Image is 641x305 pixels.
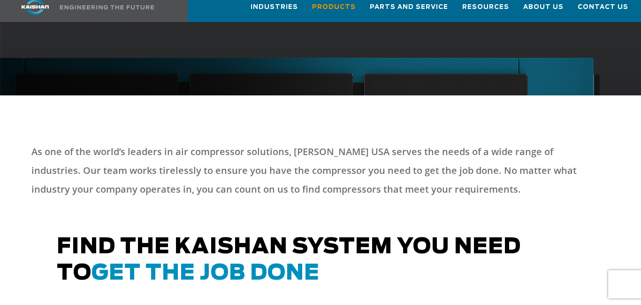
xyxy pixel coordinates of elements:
span: Industries [251,2,298,13]
span: Find the kaishan system you need to [57,236,521,284]
span: Resources [462,2,509,13]
span: Products [312,2,356,13]
p: As one of the world’s leaders in air compressor solutions, [PERSON_NAME] USA serves the needs of ... [31,142,578,199]
span: Parts and Service [370,2,448,13]
span: About Us [523,2,564,13]
img: Engineering the future [60,5,154,9]
span: get the job done [92,263,320,284]
span: Contact Us [578,2,628,13]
